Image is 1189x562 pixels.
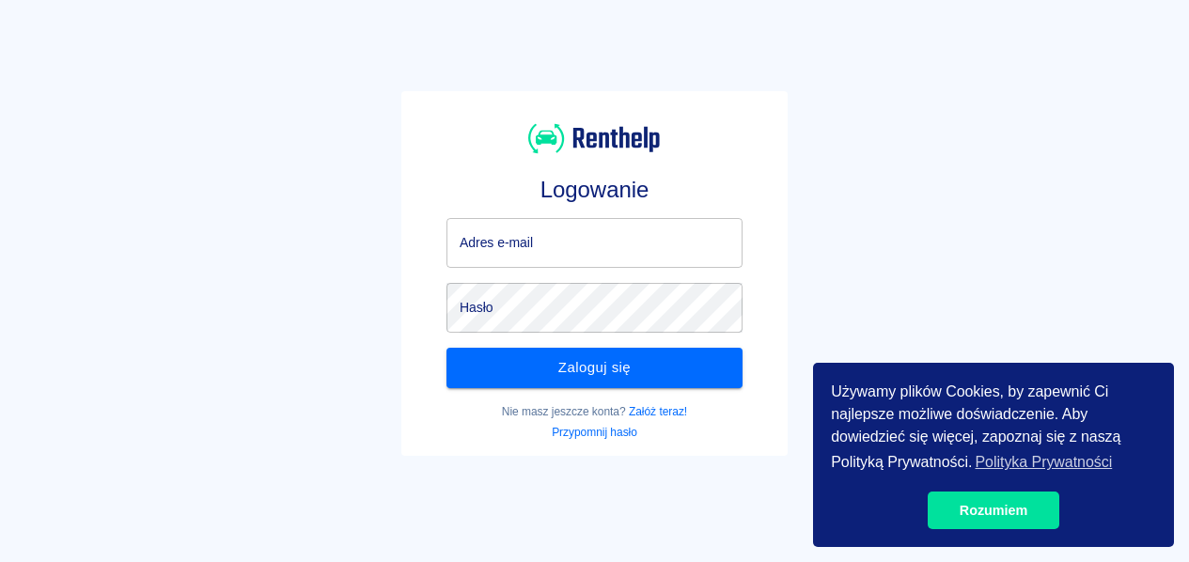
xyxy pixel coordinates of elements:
span: Używamy plików Cookies, by zapewnić Ci najlepsze możliwe doświadczenie. Aby dowiedzieć się więcej... [831,381,1156,476]
a: Załóż teraz! [629,405,687,418]
h3: Logowanie [446,177,743,203]
a: learn more about cookies [972,448,1115,476]
p: Nie masz jeszcze konta? [446,403,743,420]
a: dismiss cookie message [928,492,1059,529]
a: Przypomnij hasło [552,426,637,439]
button: Zaloguj się [446,348,743,387]
div: cookieconsent [813,363,1174,547]
img: Renthelp logo [528,121,660,156]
